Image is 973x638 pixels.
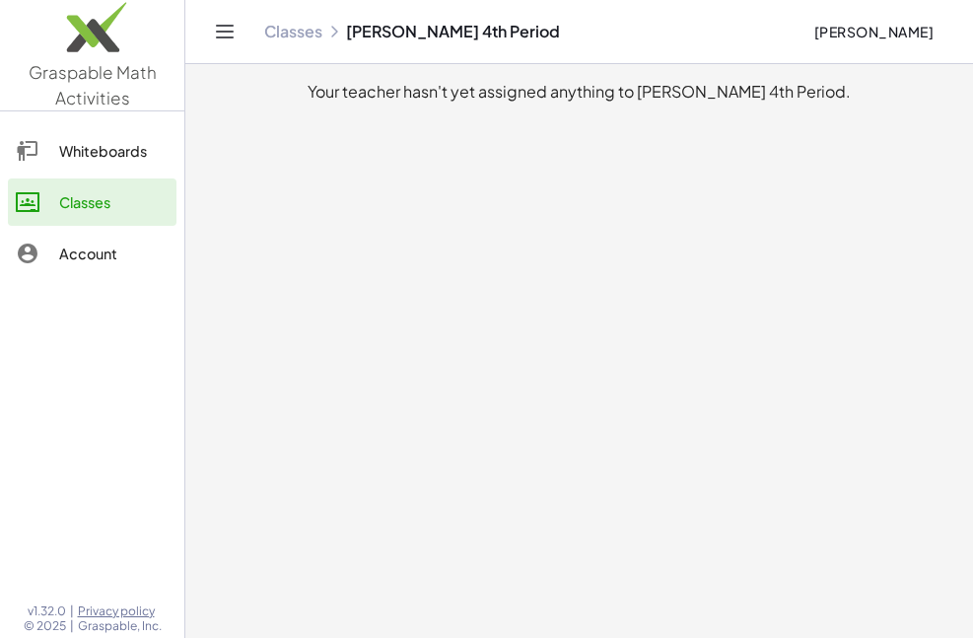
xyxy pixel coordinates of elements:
[209,16,241,47] button: Toggle navigation
[8,178,176,226] a: Classes
[59,242,169,265] div: Account
[70,618,74,634] span: |
[28,603,66,619] span: v1.32.0
[78,618,162,634] span: Graspable, Inc.
[798,14,949,49] button: [PERSON_NAME]
[59,190,169,214] div: Classes
[24,618,66,634] span: © 2025
[8,230,176,277] a: Account
[813,23,934,40] span: [PERSON_NAME]
[59,139,169,163] div: Whiteboards
[29,61,157,108] span: Graspable Math Activities
[70,603,74,619] span: |
[78,603,162,619] a: Privacy policy
[8,127,176,175] a: Whiteboards
[264,22,322,41] a: Classes
[201,80,957,104] div: Your teacher hasn't yet assigned anything to [PERSON_NAME] 4th Period.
